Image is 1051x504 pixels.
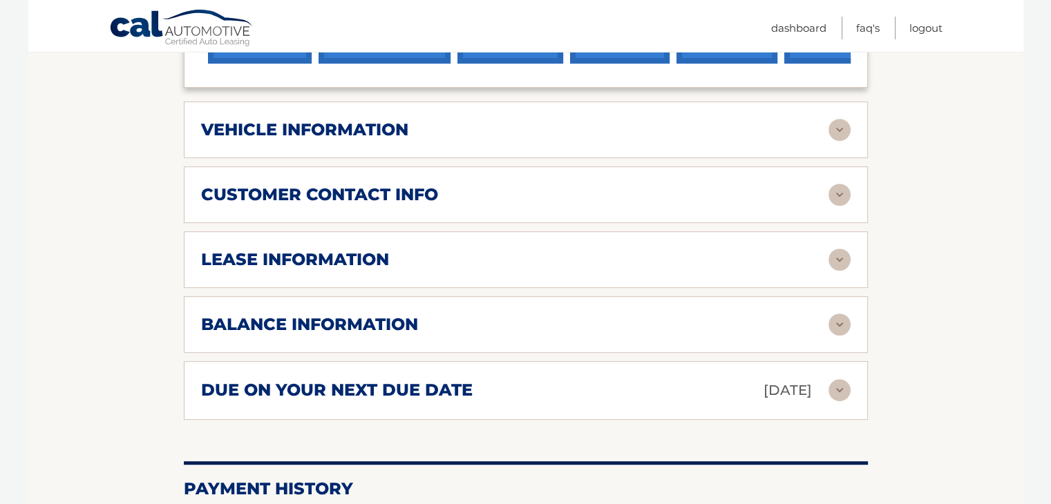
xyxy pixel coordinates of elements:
h2: lease information [201,249,389,270]
a: Logout [909,17,943,39]
h2: customer contact info [201,184,438,205]
img: accordion-rest.svg [829,379,851,401]
a: Dashboard [771,17,826,39]
p: [DATE] [764,378,812,403]
a: Cal Automotive [109,9,254,49]
h2: balance information [201,314,418,335]
a: FAQ's [856,17,880,39]
img: accordion-rest.svg [829,184,851,206]
img: accordion-rest.svg [829,313,851,336]
h2: Payment History [184,478,868,499]
img: accordion-rest.svg [829,119,851,141]
img: accordion-rest.svg [829,249,851,271]
h2: due on your next due date [201,380,473,400]
h2: vehicle information [201,119,408,140]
